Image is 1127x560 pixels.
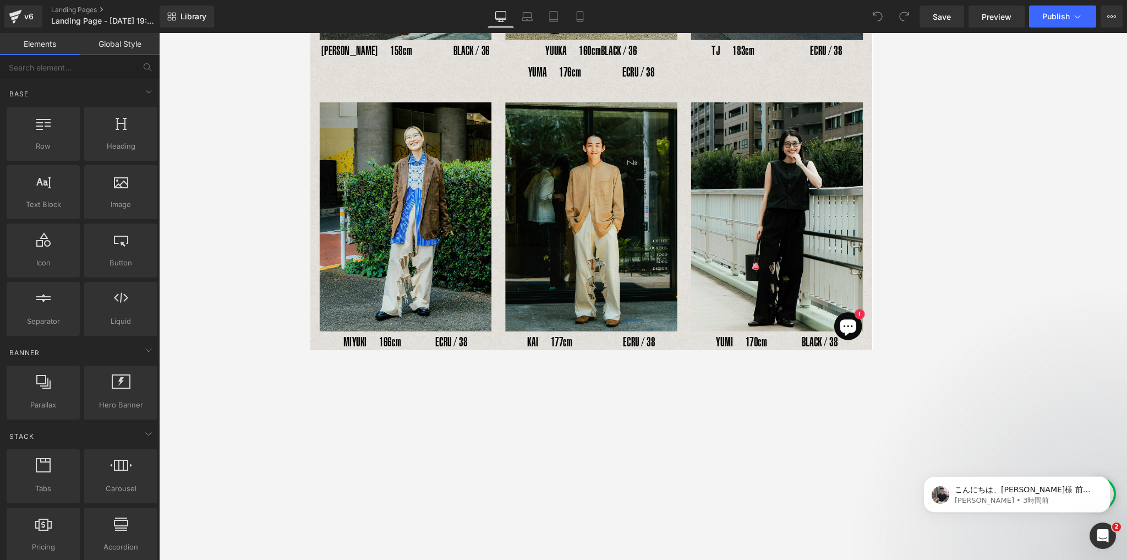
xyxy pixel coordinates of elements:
span: Tabs [10,483,76,494]
p: MIYUKI 166cm ECRU / 38 [11,354,215,379]
span: Liquid [87,316,154,327]
span: Icon [10,257,76,269]
span: Image [87,199,154,210]
a: New Library [160,6,214,28]
button: Redo [893,6,915,28]
span: Save [933,11,951,23]
span: Accordion [87,541,154,553]
p: TJ 183cm ECRU / 38 [451,8,655,34]
p: YUMA 176cm ECRU / 38 [231,34,435,60]
a: Laptop [514,6,540,28]
iframe: Intercom notifications メッセージ [907,453,1127,530]
p: YUMI 170cm BLACK / 38 [451,354,655,379]
span: Banner [8,347,41,358]
iframe: Intercom live chat [1090,523,1116,549]
span: Pricing [10,541,76,553]
span: BLACK / 36 [344,12,387,29]
button: More [1101,6,1123,28]
p: YUUKA 160cm [231,8,435,34]
span: Parallax [10,399,76,411]
p: KAI 177cm ECRU / 38 [231,354,435,379]
span: Hero Banner [87,399,154,411]
a: Mobile [567,6,593,28]
span: Preview [982,11,1011,23]
span: Landing Page - [DATE] 19:01:56 [51,17,157,25]
a: Tablet [540,6,567,28]
span: 2 [1112,523,1121,531]
span: Button [87,257,154,269]
span: Publish [1042,12,1070,21]
span: Stack [8,431,35,442]
span: Separator [10,316,76,327]
a: v6 [4,6,42,28]
a: Desktop [488,6,514,28]
button: Undo [867,6,889,28]
span: Base [8,89,30,99]
p: [PERSON_NAME] 158cm BLACK / 36 [11,8,215,34]
span: Heading [87,140,154,152]
a: Global Style [80,33,160,55]
a: Landing Pages [51,6,178,14]
span: Row [10,140,76,152]
span: Text Block [10,199,76,210]
span: Carousel [87,483,154,494]
div: v6 [22,9,36,24]
span: Library [180,12,206,21]
a: Preview [969,6,1025,28]
button: Publish [1029,6,1096,28]
inbox-online-store-chat: Shopifyオンラインストアチャット [617,331,657,367]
